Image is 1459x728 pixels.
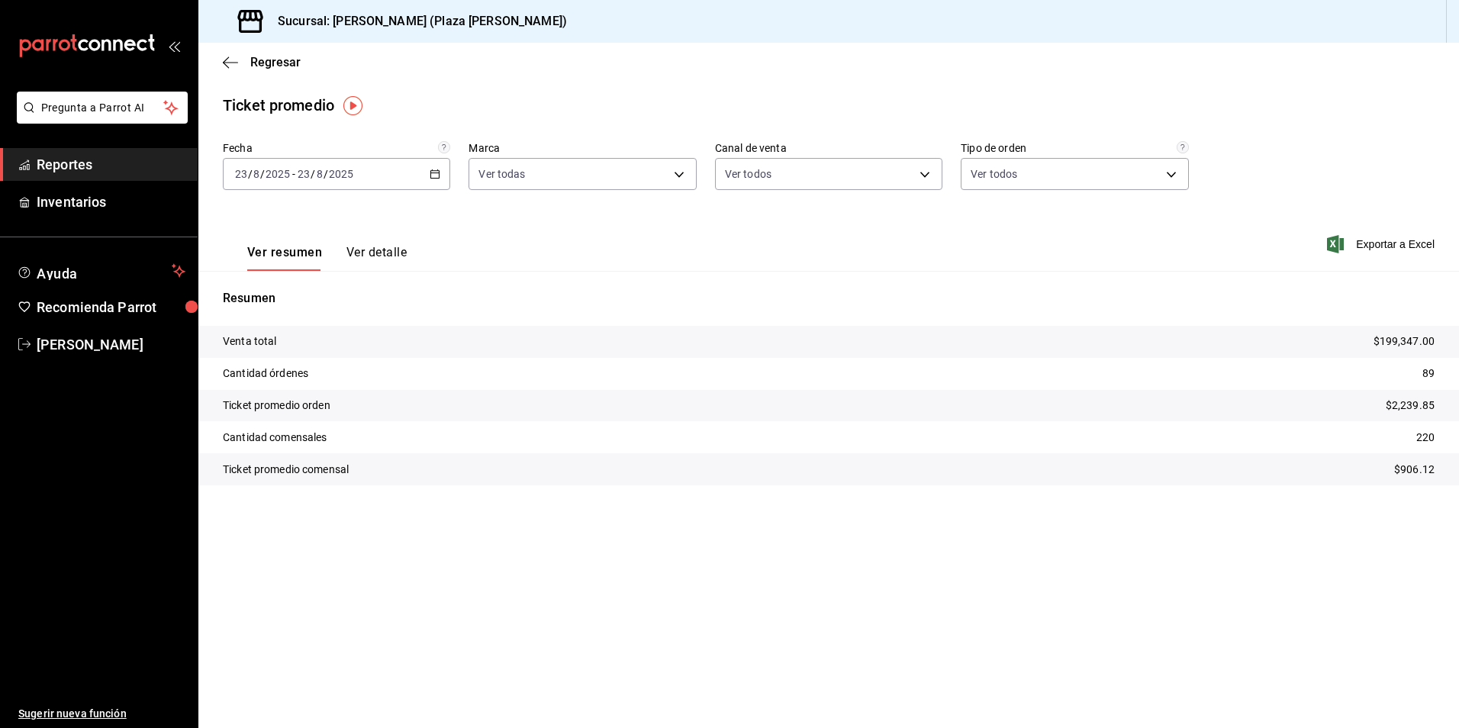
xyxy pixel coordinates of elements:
button: Ver detalle [346,245,407,271]
span: - [292,168,295,180]
p: Venta total [223,333,276,350]
p: Cantidad comensales [223,430,327,446]
input: -- [234,168,248,180]
input: -- [297,168,311,180]
span: / [260,168,265,180]
span: Sugerir nueva función [18,706,185,722]
svg: Todas las órdenes contabilizan 1 comensal a excepción de órdenes de mesa con comensales obligator... [1177,141,1189,153]
input: ---- [328,168,354,180]
h3: Sucursal: [PERSON_NAME] (Plaza [PERSON_NAME]) [266,12,567,31]
p: Ticket promedio comensal [223,462,349,478]
label: Fecha [223,143,450,153]
input: -- [253,168,260,180]
p: Cantidad órdenes [223,366,308,382]
label: Marca [469,143,696,153]
span: Ayuda [37,262,166,280]
button: open_drawer_menu [168,40,180,52]
span: Ver todas [478,166,525,182]
input: -- [316,168,324,180]
input: ---- [265,168,291,180]
span: Reportes [37,154,185,175]
p: $906.12 [1394,462,1435,478]
span: Inventarios [37,192,185,212]
span: Recomienda Parrot [37,297,185,317]
p: Ticket promedio orden [223,398,330,414]
button: Ver resumen [247,245,322,271]
div: navigation tabs [247,245,407,271]
a: Pregunta a Parrot AI [11,111,188,127]
button: Exportar a Excel [1330,235,1435,253]
div: Ticket promedio [223,94,334,117]
label: Tipo de orden [961,143,1188,153]
svg: Información delimitada a máximo 62 días. [438,141,450,153]
button: Regresar [223,55,301,69]
p: $199,347.00 [1374,333,1435,350]
img: Tooltip marker [343,96,362,115]
label: Canal de venta [715,143,942,153]
p: 89 [1422,366,1435,382]
p: Resumen [223,289,1435,308]
button: Pregunta a Parrot AI [17,92,188,124]
span: Ver todos [971,166,1017,182]
span: / [311,168,315,180]
span: Pregunta a Parrot AI [41,100,164,116]
span: Ver todos [725,166,771,182]
span: [PERSON_NAME] [37,334,185,355]
p: $2,239.85 [1386,398,1435,414]
span: / [324,168,328,180]
span: Regresar [250,55,301,69]
p: 220 [1416,430,1435,446]
span: / [248,168,253,180]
